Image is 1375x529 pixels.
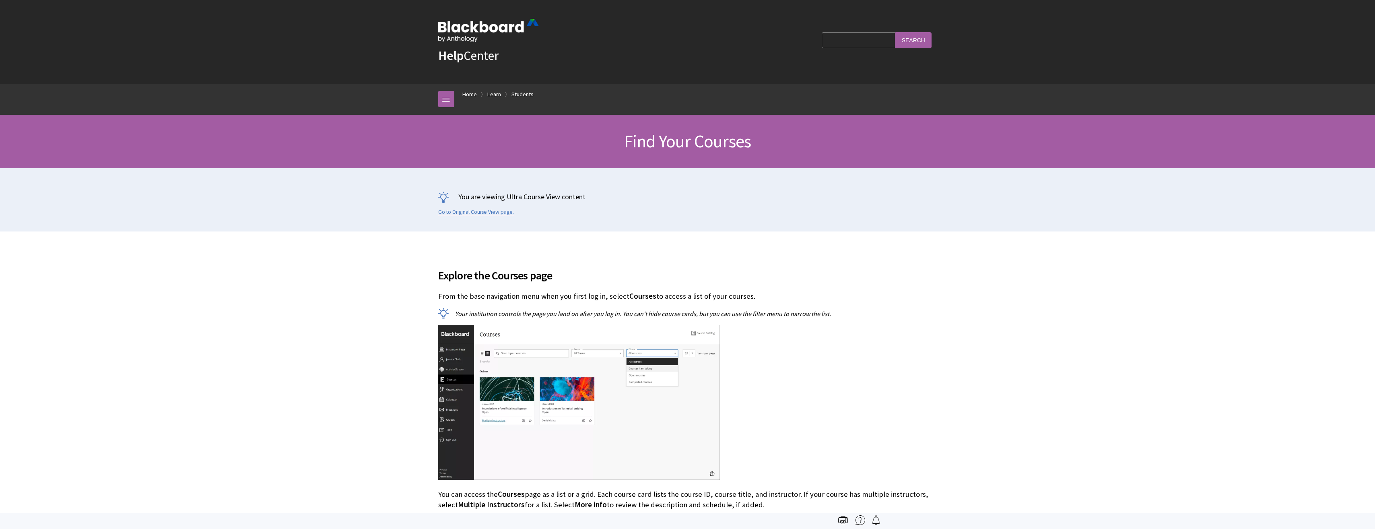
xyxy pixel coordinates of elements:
[838,515,848,525] img: Print
[438,48,499,64] a: HelpCenter
[458,500,525,509] span: Multiple Instructors
[438,209,514,216] a: Go to Original Course View page.
[856,515,865,525] img: More help
[438,48,464,64] strong: Help
[438,192,937,202] p: You are viewing Ultra Course View content
[498,490,525,499] span: Courses
[438,489,937,510] p: You can access the page as a list or a grid. Each course card lists the course ID, course title, ...
[895,32,932,48] input: Search
[438,19,539,42] img: Blackboard by Anthology
[487,89,501,99] a: Learn
[462,89,477,99] a: Home
[438,325,720,480] img: Student view of Courses page and Base Navigation
[511,89,534,99] a: Students
[629,291,656,301] span: Courses
[575,500,607,509] span: More info
[438,309,937,318] p: Your institution controls the page you land on after you log in. You can't hide course cards, but...
[871,515,881,525] img: Follow this page
[438,291,937,302] p: From the base navigation menu when you first log in, select to access a list of your courses.
[624,130,751,152] span: Find Your Courses
[438,257,937,284] h2: Explore the Courses page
